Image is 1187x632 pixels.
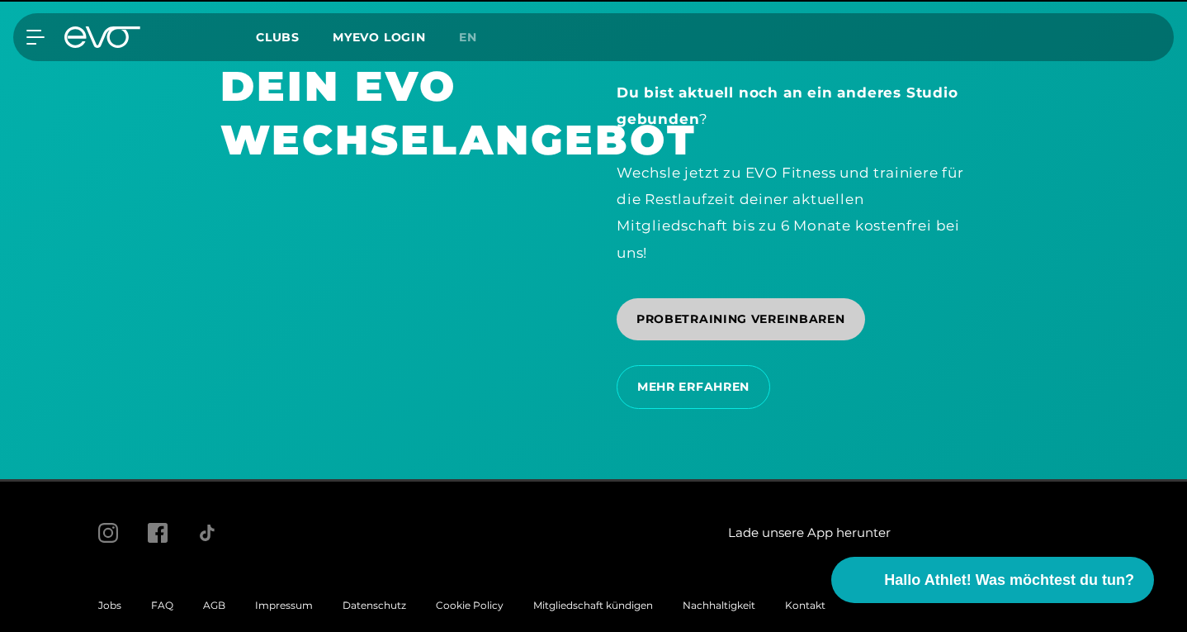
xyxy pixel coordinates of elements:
span: MEHR ERFAHREN [637,378,750,396]
strong: Du bist aktuell noch an ein anderes Studio gebunden [617,84,958,127]
button: Hallo Athlet! Was möchtest du tun? [831,557,1154,603]
a: Cookie Policy [436,599,504,611]
span: Clubs [256,30,300,45]
a: FAQ [151,599,173,611]
a: Clubs [256,29,333,45]
a: evofitness app [1010,521,1089,544]
span: Lade unsere App herunter [728,524,891,543]
h1: DEIN EVO WECHSELANGEBOT [220,59,570,167]
a: MYEVO LOGIN [333,30,426,45]
a: MEHR ERFAHREN [617,353,777,421]
a: Nachhaltigkeit [683,599,755,611]
a: PROBETRAINING VEREINBAREN [617,286,872,353]
a: AGB [203,599,225,611]
span: en [459,30,477,45]
a: evofitness app [910,520,990,546]
div: ? Wechsle jetzt zu EVO Fitness und trainiere für die Restlaufzeit deiner aktuellen Mitgliedschaft... [617,79,967,266]
a: Mitgliedschaft kündigen [533,599,653,611]
a: Jobs [98,599,121,611]
a: Datenschutz [343,599,406,611]
a: en [459,28,497,47]
span: PROBETRAINING VEREINBAREN [636,311,845,328]
a: Impressum [255,599,313,611]
a: Kontakt [785,599,825,611]
span: Hallo Athlet! Was möchtest du tun? [884,569,1134,592]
